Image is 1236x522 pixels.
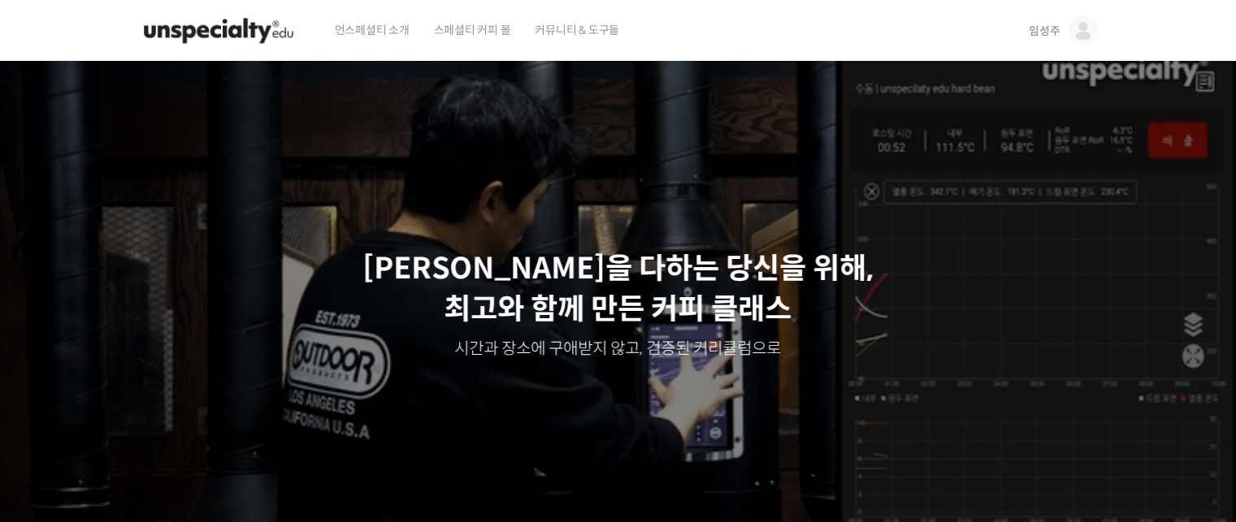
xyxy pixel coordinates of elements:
[16,248,1221,330] p: [PERSON_NAME]을 다하는 당신을 위해, 최고와 함께 만든 커피 클래스
[1029,24,1060,38] span: 임성주
[16,338,1221,360] p: 시간과 장소에 구애받지 않고, 검증된 커리큘럼으로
